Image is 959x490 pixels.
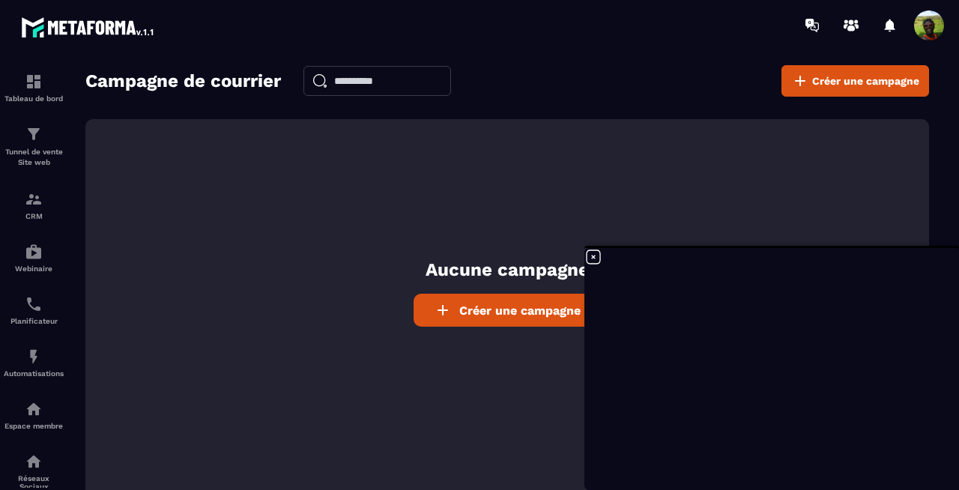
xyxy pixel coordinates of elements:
[25,125,43,143] img: formation
[4,114,64,179] a: formationformationTunnel de vente Site web
[25,453,43,471] img: social-network
[4,61,64,114] a: formationformationTableau de bord
[85,66,281,96] h2: Campagne de courrier
[4,389,64,441] a: automationsautomationsEspace membre
[4,369,64,378] p: Automatisations
[4,94,64,103] p: Tableau de bord
[4,284,64,336] a: schedulerschedulerPlanificateur
[4,317,64,325] p: Planificateur
[25,243,43,261] img: automations
[459,303,581,318] span: Créer une campagne
[4,179,64,232] a: formationformationCRM
[25,348,43,366] img: automations
[414,294,601,327] a: Créer une campagne
[781,65,929,97] a: Créer une campagne
[4,422,64,430] p: Espace membre
[25,73,43,91] img: formation
[25,295,43,313] img: scheduler
[4,264,64,273] p: Webinaire
[426,258,589,282] p: Aucune campagne
[4,232,64,284] a: automationsautomationsWebinaire
[25,190,43,208] img: formation
[4,336,64,389] a: automationsautomationsAutomatisations
[25,400,43,418] img: automations
[4,212,64,220] p: CRM
[812,73,919,88] span: Créer une campagne
[21,13,156,40] img: logo
[4,147,64,168] p: Tunnel de vente Site web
